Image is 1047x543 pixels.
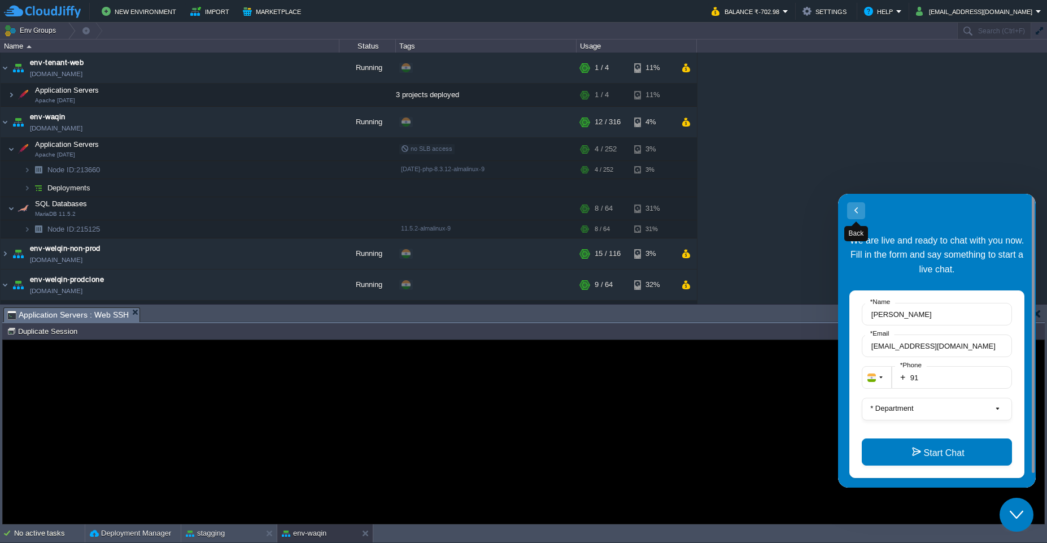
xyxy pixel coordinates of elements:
[712,5,783,18] button: Balance ₹-702.98
[30,274,104,285] a: env-welqin-prodclone
[10,53,26,83] img: AMDAwAAAACH5BAEAAAAALAAAAAABAAEAAAICRAEAOw==
[595,84,609,106] div: 1 / 4
[30,220,46,238] img: AMDAwAAAACH5BAEAAAAALAAAAAABAAEAAAICRAEAOw==
[595,301,613,323] div: 9 / 64
[396,40,576,53] div: Tags
[47,166,76,174] span: Node ID:
[47,225,76,233] span: Node ID:
[4,23,60,38] button: Env Groups
[1,238,10,269] img: AMDAwAAAACH5BAEAAAAALAAAAAABAAEAAAICRAEAOw==
[8,84,15,106] img: AMDAwAAAACH5BAEAAAAALAAAAAABAAEAAAICRAEAOw==
[46,224,102,234] span: 215125
[595,161,613,179] div: 4 / 252
[8,197,15,220] img: AMDAwAAAACH5BAEAAAAALAAAAAABAAEAAAICRAEAOw==
[34,140,101,149] a: Application ServersApache [DATE]
[401,145,452,152] span: no SLB access
[15,301,31,323] img: AMDAwAAAACH5BAEAAAAALAAAAAABAAEAAAICRAEAOw==
[634,107,671,137] div: 4%
[595,138,617,160] div: 4 / 252
[8,138,15,160] img: AMDAwAAAACH5BAEAAAAALAAAAAABAAEAAAICRAEAOw==
[282,528,326,539] button: env-waqin
[27,45,32,48] img: AMDAwAAAACH5BAEAAAAALAAAAAABAAEAAAICRAEAOw==
[595,220,610,238] div: 8 / 64
[634,270,671,300] div: 32%
[7,308,129,322] span: Application Servers : Web SSH
[30,254,82,266] a: [DOMAIN_NAME]
[634,161,671,179] div: 3%
[634,301,671,323] div: 32%
[8,301,15,323] img: AMDAwAAAACH5BAEAAAAALAAAAAABAAEAAAICRAEAOw==
[595,238,621,269] div: 15 / 116
[634,220,671,238] div: 31%
[34,302,89,312] span: SQL Databases
[30,68,82,80] a: [DOMAIN_NAME]
[35,151,75,158] span: Apache [DATE]
[30,179,46,197] img: AMDAwAAAACH5BAEAAAAALAAAAAABAAEAAAICRAEAOw==
[7,326,81,336] button: Duplicate Session
[634,53,671,83] div: 11%
[243,5,304,18] button: Marketplace
[1,270,10,300] img: AMDAwAAAACH5BAEAAAAALAAAAAABAAEAAAICRAEAOw==
[190,5,233,18] button: Import
[30,123,82,134] a: [DOMAIN_NAME]
[10,270,26,300] img: AMDAwAAAACH5BAEAAAAALAAAAAABAAEAAAICRAEAOw==
[46,224,102,234] a: Node ID:215125
[1000,498,1036,532] iframe: chat widget
[30,161,46,179] img: AMDAwAAAACH5BAEAAAAALAAAAAABAAEAAAICRAEAOw==
[90,528,171,539] button: Deployment Manager
[34,199,89,208] a: SQL DatabasesMariaDB 11.5.2
[1,40,339,53] div: Name
[595,107,621,137] div: 12 / 316
[34,303,89,311] a: SQL Databases
[24,179,30,197] img: AMDAwAAAACH5BAEAAAAALAAAAAABAAEAAAICRAEAOw==
[34,86,101,94] a: Application ServersApache [DATE]
[401,166,485,172] span: [DATE]-php-8.3.12-almalinux-9
[46,183,92,193] span: Deployments
[634,84,671,106] div: 11%
[30,111,66,123] a: env-waqin
[396,84,577,106] div: 3 projects deployed
[802,5,850,18] button: Settings
[35,211,76,218] span: MariaDB 11.5.2
[10,238,26,269] img: AMDAwAAAACH5BAEAAAAALAAAAAABAAEAAAICRAEAOw==
[339,53,396,83] div: Running
[30,243,101,254] a: env-welqin-non-prod
[339,238,396,269] div: Running
[15,138,31,160] img: AMDAwAAAACH5BAEAAAAALAAAAAABAAEAAAICRAEAOw==
[1,107,10,137] img: AMDAwAAAACH5BAEAAAAALAAAAAABAAEAAAICRAEAOw==
[15,197,31,220] img: AMDAwAAAACH5BAEAAAAALAAAAAABAAEAAAICRAEAOw==
[24,161,30,179] img: AMDAwAAAACH5BAEAAAAALAAAAAABAAEAAAICRAEAOw==
[14,524,85,542] div: No active tasks
[34,199,89,208] span: SQL Databases
[24,220,30,238] img: AMDAwAAAACH5BAEAAAAALAAAAAABAAEAAAICRAEAOw==
[394,55,647,77] h1: Error
[30,57,84,68] a: env-tenant-web
[595,270,613,300] div: 9 / 64
[46,165,102,175] span: 213660
[15,84,31,106] img: AMDAwAAAACH5BAEAAAAALAAAAAABAAEAAAICRAEAOw==
[577,40,696,53] div: Usage
[1,53,10,83] img: AMDAwAAAACH5BAEAAAAALAAAAAABAAEAAAICRAEAOw==
[46,165,102,175] a: Node ID:213660
[595,53,609,83] div: 1 / 4
[10,107,26,137] img: AMDAwAAAACH5BAEAAAAALAAAAAABAAEAAAICRAEAOw==
[4,5,81,19] img: CloudJiffy
[634,138,671,160] div: 3%
[186,528,225,539] button: stagging
[34,85,101,95] span: Application Servers
[340,40,395,53] div: Status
